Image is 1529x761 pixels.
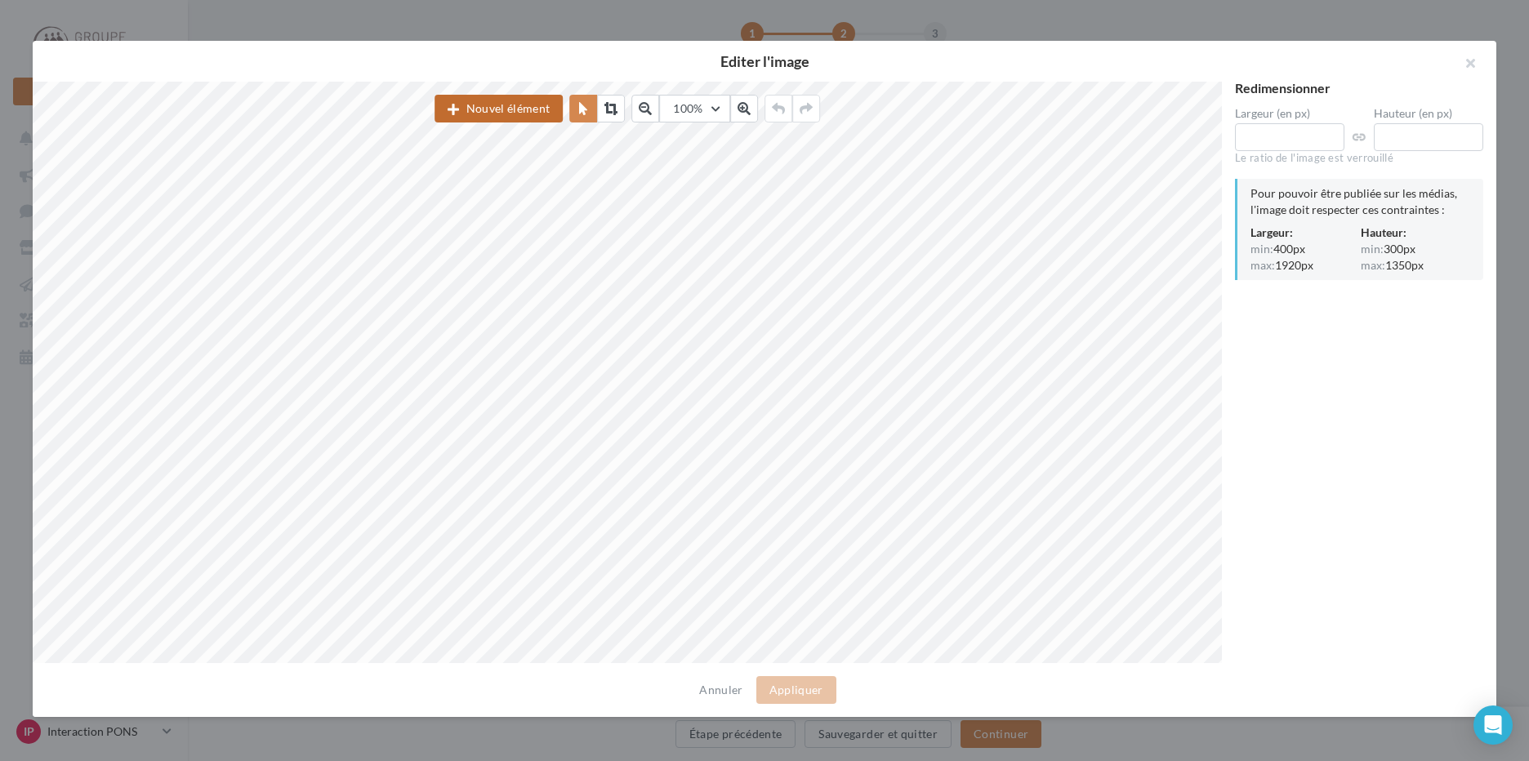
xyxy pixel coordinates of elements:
button: 100% [659,95,729,122]
div: Redimensionner [1235,82,1483,95]
label: Hauteur (en px) [1374,108,1483,119]
button: Appliquer [756,676,836,704]
span: min: [1361,243,1384,255]
div: 1350px [1361,257,1471,274]
button: Nouvel élément [435,95,563,122]
span: max: [1361,260,1385,271]
div: Largeur: [1250,225,1361,241]
div: Hauteur: [1361,225,1471,241]
div: Pour pouvoir être publiée sur les médias, l'image doit respecter ces contraintes : [1250,185,1470,218]
button: Annuler [693,680,749,700]
div: 300px [1361,241,1471,257]
div: Open Intercom Messenger [1473,705,1513,745]
label: Largeur (en px) [1235,108,1344,119]
span: min: [1250,243,1273,255]
h2: Editer l'image [59,54,1470,69]
div: 1920px [1250,257,1361,274]
div: Le ratio de l'image est verrouillé [1235,151,1483,166]
div: 400px [1250,241,1361,257]
span: max: [1250,260,1275,271]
